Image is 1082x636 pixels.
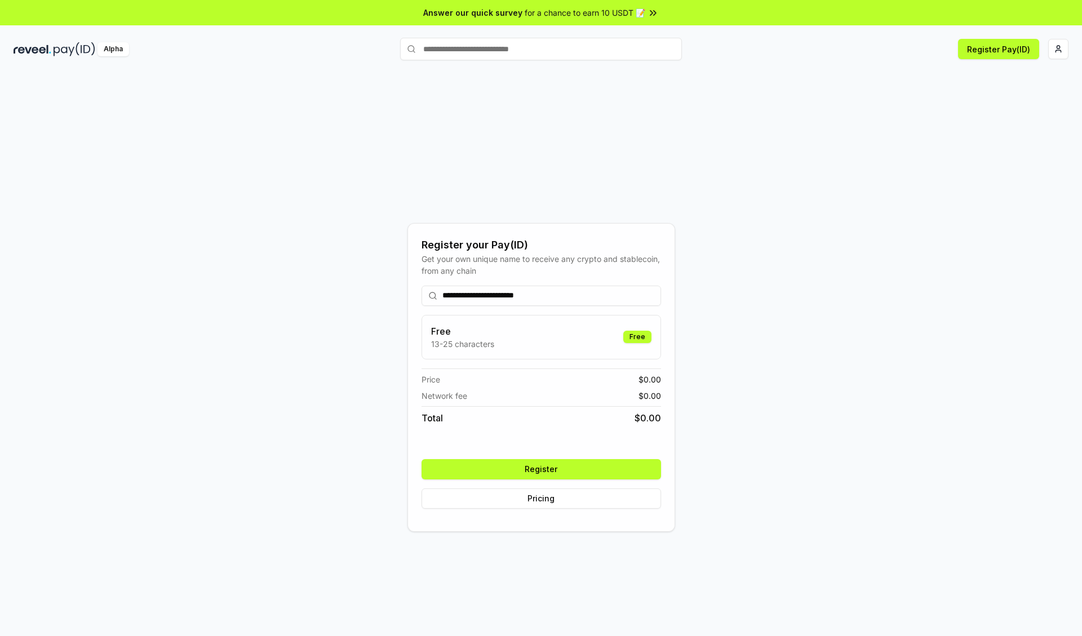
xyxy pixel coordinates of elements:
[422,459,661,479] button: Register
[422,488,661,509] button: Pricing
[638,390,661,402] span: $ 0.00
[525,7,645,19] span: for a chance to earn 10 USDT 📝
[422,373,440,385] span: Price
[422,253,661,277] div: Get your own unique name to receive any crypto and stablecoin, from any chain
[422,237,661,253] div: Register your Pay(ID)
[638,373,661,385] span: $ 0.00
[14,42,51,56] img: reveel_dark
[422,411,443,425] span: Total
[423,7,522,19] span: Answer our quick survey
[54,42,95,56] img: pay_id
[97,42,129,56] div: Alpha
[958,39,1039,59] button: Register Pay(ID)
[635,411,661,425] span: $ 0.00
[623,331,651,343] div: Free
[431,324,494,338] h3: Free
[422,390,467,402] span: Network fee
[431,338,494,350] p: 13-25 characters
